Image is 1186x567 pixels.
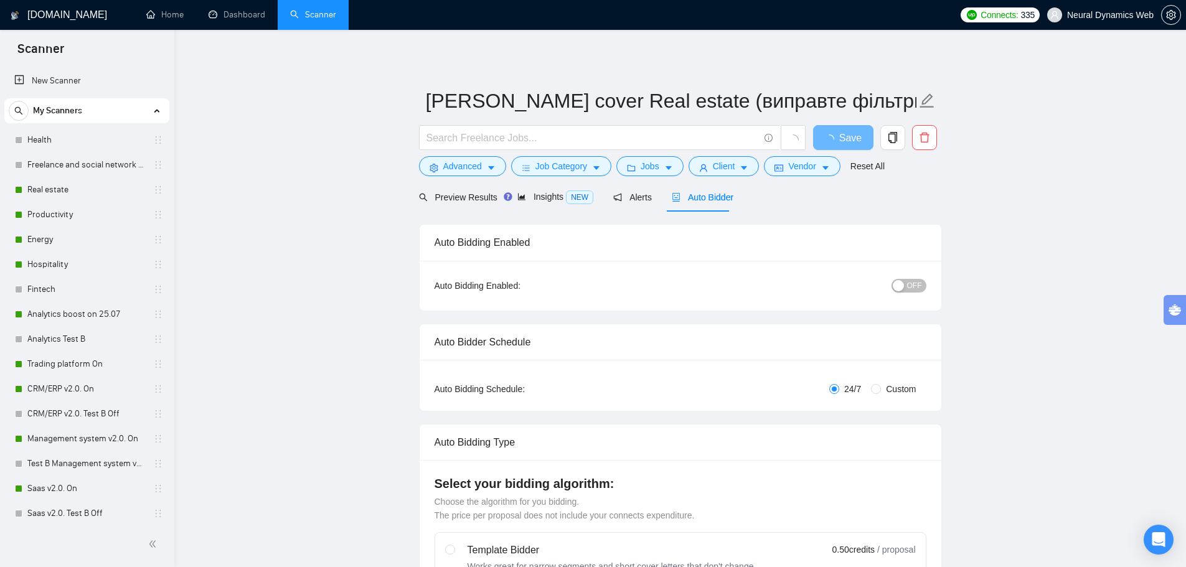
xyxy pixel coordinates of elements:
[430,163,438,172] span: setting
[1162,10,1180,20] span: setting
[907,279,922,293] span: OFF
[426,85,916,116] input: Scanner name...
[435,424,926,460] div: Auto Bidding Type
[813,125,873,150] button: Save
[435,225,926,260] div: Auto Bidding Enabled
[209,9,265,20] a: dashboardDashboard
[877,543,915,556] span: / proposal
[468,543,756,558] div: Template Bidder
[27,152,146,177] a: Freelance and social network (change includes)
[27,302,146,327] a: Analytics boost on 25.07
[153,260,163,269] span: holder
[153,210,163,220] span: holder
[664,163,673,172] span: caret-down
[1161,10,1181,20] a: setting
[502,191,514,202] div: Tooltip anchor
[919,93,935,109] span: edit
[27,377,146,401] a: CRM/ERP v2.0. On
[4,68,169,93] li: New Scanner
[27,352,146,377] a: Trading platform On
[153,160,163,170] span: holder
[27,202,146,227] a: Productivity
[290,9,336,20] a: searchScanner
[788,159,816,173] span: Vendor
[1021,8,1035,22] span: 335
[419,156,506,176] button: settingAdvancedcaret-down
[627,163,636,172] span: folder
[153,434,163,444] span: holder
[148,538,161,550] span: double-left
[9,101,29,121] button: search
[146,9,184,20] a: homeHome
[27,476,146,501] a: Saas v2.0. On
[566,190,593,204] span: NEW
[613,192,652,202] span: Alerts
[517,192,593,202] span: Insights
[839,382,866,396] span: 24/7
[153,284,163,294] span: holder
[967,10,977,20] img: upwork-logo.png
[912,125,937,150] button: delete
[435,279,598,293] div: Auto Bidding Enabled:
[689,156,760,176] button: userClientcaret-down
[153,508,163,518] span: holder
[672,193,680,202] span: robot
[672,192,733,202] span: Auto Bidder
[788,134,799,146] span: loading
[153,334,163,344] span: holder
[435,382,598,396] div: Auto Bidding Schedule:
[913,132,936,143] span: delete
[517,192,526,201] span: area-chart
[27,128,146,152] a: Health
[14,68,159,93] a: New Scanner
[153,309,163,319] span: holder
[1161,5,1181,25] button: setting
[153,185,163,195] span: holder
[824,134,839,144] span: loading
[27,177,146,202] a: Real estate
[9,106,28,115] span: search
[153,484,163,494] span: holder
[435,324,926,360] div: Auto Bidder Schedule
[153,359,163,369] span: holder
[740,163,748,172] span: caret-down
[27,401,146,426] a: CRM/ERP v2.0. Test B Off
[1050,11,1059,19] span: user
[981,8,1018,22] span: Connects:
[699,163,708,172] span: user
[11,6,19,26] img: logo
[832,543,875,556] span: 0.50 credits
[713,159,735,173] span: Client
[613,193,622,202] span: notification
[535,159,587,173] span: Job Category
[33,98,82,123] span: My Scanners
[839,130,862,146] span: Save
[435,497,695,520] span: Choose the algorithm for you bidding. The price per proposal does not include your connects expen...
[522,163,530,172] span: bars
[641,159,659,173] span: Jobs
[592,163,601,172] span: caret-down
[153,459,163,469] span: holder
[27,252,146,277] a: Hospitality
[443,159,482,173] span: Advanced
[616,156,684,176] button: folderJobscaret-down
[27,227,146,252] a: Energy
[27,426,146,451] a: Management system v2.0. On
[27,277,146,302] a: Fintech
[487,163,496,172] span: caret-down
[764,156,840,176] button: idcardVendorcaret-down
[774,163,783,172] span: idcard
[419,192,497,202] span: Preview Results
[881,132,905,143] span: copy
[153,384,163,394] span: holder
[511,156,611,176] button: barsJob Categorycaret-down
[881,382,921,396] span: Custom
[27,327,146,352] a: Analytics Test B
[153,409,163,419] span: holder
[7,40,74,66] span: Scanner
[880,125,905,150] button: copy
[821,163,830,172] span: caret-down
[765,134,773,142] span: info-circle
[153,135,163,145] span: holder
[850,159,885,173] a: Reset All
